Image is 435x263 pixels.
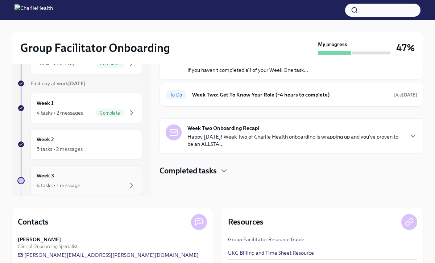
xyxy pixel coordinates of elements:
[95,110,124,116] span: Complete
[166,89,417,100] a: To DoWeek Two: Get To Know Your Role (~4 hours to complete)Due[DATE]
[402,92,417,98] strong: [DATE]
[37,135,54,143] h6: Week 2
[20,41,170,55] h2: Group Facilitator Onboarding
[37,109,83,116] div: 4 tasks • 2 messages
[187,133,403,148] p: Happy [DATE]! Week Two of Charlie Health onboarding is wrapping up and you've proven to be an ALL...
[187,66,308,74] p: If you haven't completed all of your Week One task...
[159,165,423,176] div: Completed tasks
[187,124,260,132] strong: Week Two Onboarding Recap!
[17,93,142,123] a: Week 14 tasks • 2 messagesComplete
[17,80,142,87] a: First day at work[DATE]
[68,80,86,87] strong: [DATE]
[192,91,388,99] h6: Week Two: Get To Know Your Role (~4 hours to complete)
[396,41,415,54] h3: 47%
[394,92,417,98] span: Due
[159,165,217,176] h4: Completed tasks
[18,251,199,259] a: [PERSON_NAME][EMAIL_ADDRESS][PERSON_NAME][DOMAIN_NAME]
[18,236,61,243] strong: [PERSON_NAME]
[228,236,304,243] a: Group Facilitator Resource Guide
[318,41,347,48] strong: My progress
[166,92,186,98] span: To Do
[37,145,83,153] div: 5 tasks • 2 messages
[18,217,49,227] h4: Contacts
[30,80,86,87] span: First day at work
[228,249,314,256] a: UKG Billing and Time Sheet Resource
[228,217,264,227] h4: Resources
[37,172,54,180] h6: Week 3
[14,4,53,16] img: CharlieHealth
[17,165,142,196] a: Week 34 tasks • 1 message
[18,243,77,250] span: Clinical Onboarding Specialist
[17,129,142,160] a: Week 25 tasks • 2 messages
[394,91,417,98] span: October 13th, 2025 10:00
[37,99,54,107] h6: Week 1
[37,182,80,189] div: 4 tasks • 1 message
